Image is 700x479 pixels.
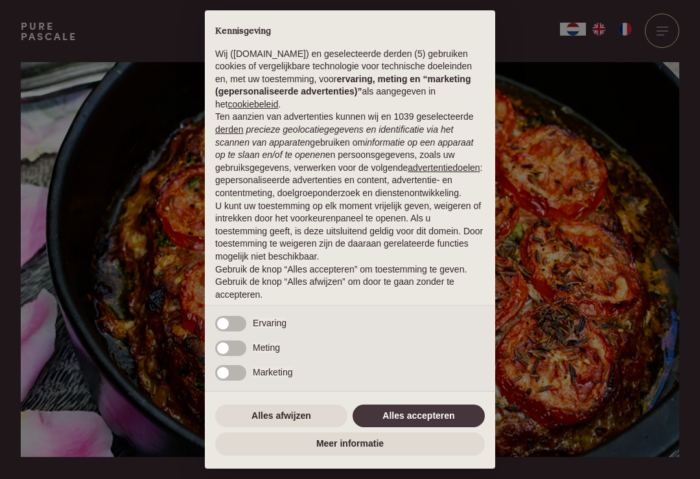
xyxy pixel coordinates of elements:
span: Meting [253,342,280,353]
button: Alles accepteren [353,405,485,428]
button: derden [215,124,244,137]
span: Marketing [253,367,292,377]
p: Ten aanzien van advertenties kunnen wij en 1039 geselecteerde gebruiken om en persoonsgegevens, z... [215,111,485,199]
button: Alles afwijzen [215,405,347,428]
button: advertentiedoelen [408,162,480,175]
a: cookiebeleid [227,99,278,109]
h2: Kennisgeving [215,26,485,38]
em: informatie op een apparaat op te slaan en/of te openen [215,137,474,161]
button: Meer informatie [215,432,485,456]
em: precieze geolocatiegegevens en identificatie via het scannen van apparaten [215,124,453,148]
p: Gebruik de knop “Alles accepteren” om toestemming te geven. Gebruik de knop “Alles afwijzen” om d... [215,263,485,302]
p: Wij ([DOMAIN_NAME]) en geselecteerde derden (5) gebruiken cookies of vergelijkbare technologie vo... [215,48,485,111]
strong: ervaring, meting en “marketing (gepersonaliseerde advertenties)” [215,74,471,97]
span: Ervaring [253,318,286,328]
p: U kunt uw toestemming op elk moment vrijelijk geven, weigeren of intrekken door het voorkeurenpan... [215,200,485,263]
